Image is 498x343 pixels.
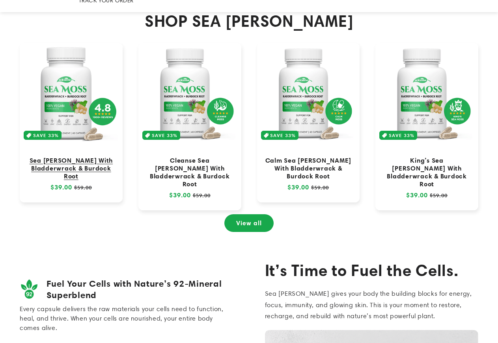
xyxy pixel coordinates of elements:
[20,279,39,299] img: 92_minerals_0af21d8c-fe1a-43ec-98b6-8e1103ae452c.png
[383,156,470,188] a: King’s Sea [PERSON_NAME] With Bladderwrack & Burdock Root
[265,288,479,322] p: Sea [PERSON_NAME] gives your body the building blocks for energy, focus, immunity, and glowing sk...
[146,156,233,188] a: Cleanse Sea [PERSON_NAME] With Bladderwrack & Burdock Root
[28,156,115,180] a: Sea [PERSON_NAME] With Bladderwrack & Burdock Root
[20,304,233,333] p: Every capsule delivers the raw materials your cells need to function, heal, and thrive. When your...
[224,214,274,232] a: View all products in the Sea Moss Capsules collection
[265,156,352,180] a: Calm Sea [PERSON_NAME] With Bladderwrack & Burdock Root
[20,11,478,31] h2: SHOP SEA [PERSON_NAME]
[20,43,478,211] ul: Slider
[265,260,479,280] h2: It’s Time to Fuel the Cells.
[47,278,233,301] span: Fuel Your Cells with Nature’s 92-Mineral Superblend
